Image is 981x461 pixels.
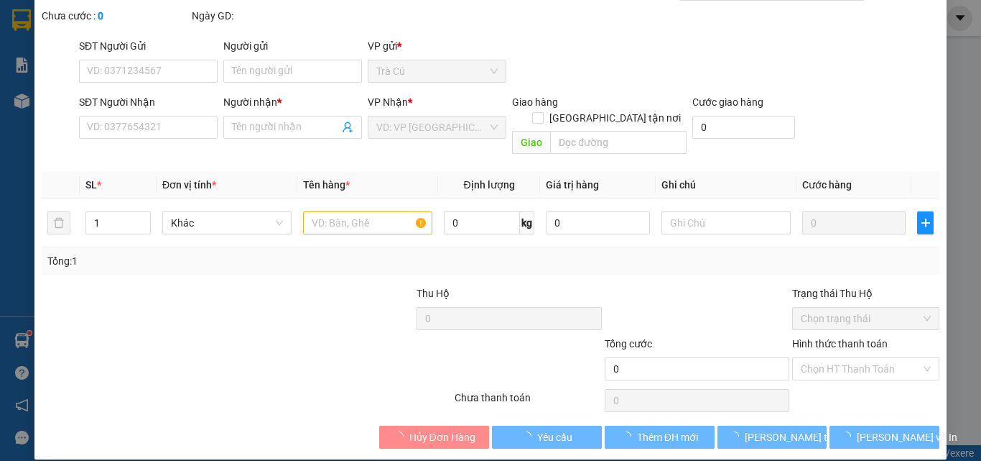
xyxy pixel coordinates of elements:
[512,131,550,154] span: Giao
[368,38,506,54] div: VP gửi
[162,179,216,191] span: Đơn vị tính
[621,432,637,442] span: loading
[79,94,218,110] div: SĐT Người Nhận
[192,8,339,24] div: Ngày GD:
[42,8,189,24] div: Chưa cước :
[453,390,603,415] div: Chưa thanh toán
[717,426,827,449] button: [PERSON_NAME] thay đổi
[512,96,558,108] span: Giao hàng
[605,338,652,350] span: Tổng cước
[85,179,97,191] span: SL
[342,122,353,133] span: user-add
[409,429,475,445] span: Hủy Đơn Hàng
[917,211,934,234] button: plus
[546,179,599,191] span: Giá trị hàng
[729,432,745,442] span: loading
[661,211,791,234] input: Ghi Chú
[692,116,795,139] input: Cước giao hàng
[303,179,350,191] span: Tên hàng
[801,308,931,329] span: Chọn trạng thái
[605,426,715,449] button: Thêm ĐH mới
[223,94,362,110] div: Người nhận
[802,211,906,234] input: 0
[637,429,698,445] span: Thêm ĐH mới
[792,338,888,350] label: Hình thức thanh toán
[550,131,687,154] input: Dọc đường
[79,38,218,54] div: SĐT Người Gửi
[841,432,857,442] span: loading
[792,286,939,301] div: Trạng thái Thu Hộ
[463,179,514,191] span: Định lượng
[394,432,409,442] span: loading
[537,429,572,445] span: Yêu cầu
[492,426,602,449] button: Yêu cầu
[656,171,796,199] th: Ghi chú
[223,38,362,54] div: Người gửi
[544,110,687,126] span: [GEOGRAPHIC_DATA] tận nơi
[171,212,283,234] span: Khác
[379,426,489,449] button: Hủy Đơn Hàng
[376,60,498,82] span: Trà Cú
[417,288,450,299] span: Thu Hộ
[98,10,103,22] b: 0
[802,179,852,191] span: Cước hàng
[47,253,380,269] div: Tổng: 1
[745,429,860,445] span: [PERSON_NAME] thay đổi
[303,211,432,234] input: VD: Bàn, Ghế
[857,429,957,445] span: [PERSON_NAME] và In
[692,96,763,108] label: Cước giao hàng
[521,432,537,442] span: loading
[520,211,534,234] span: kg
[829,426,939,449] button: [PERSON_NAME] và In
[918,217,933,229] span: plus
[368,96,408,108] span: VP Nhận
[47,211,70,234] button: delete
